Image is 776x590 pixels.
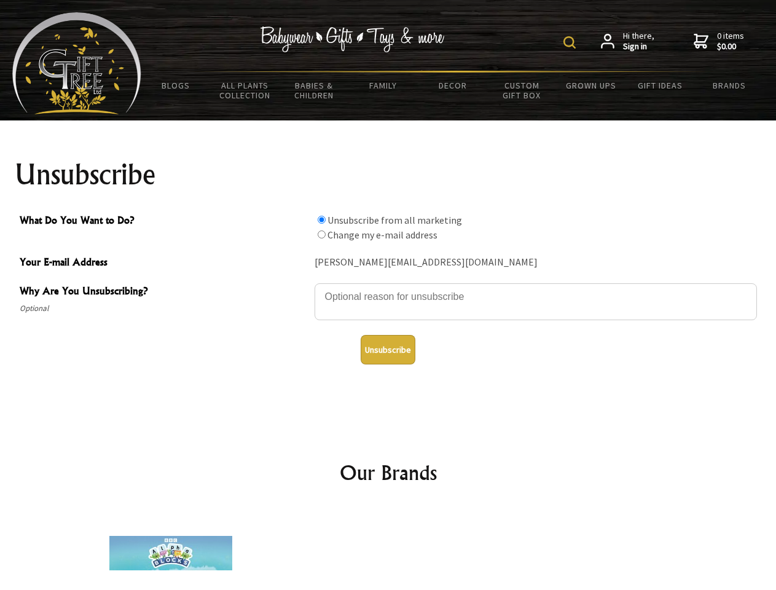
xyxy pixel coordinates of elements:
span: What Do You Want to Do? [20,213,308,230]
a: Decor [418,73,487,98]
a: BLOGS [141,73,211,98]
label: Change my e-mail address [327,229,437,241]
span: Hi there, [623,31,654,52]
img: Babyware - Gifts - Toys and more... [12,12,141,114]
a: Grown Ups [556,73,625,98]
img: product search [563,36,576,49]
span: Your E-mail Address [20,254,308,272]
a: 0 items$0.00 [694,31,744,52]
h2: Our Brands [25,458,752,487]
input: What Do You Want to Do? [318,230,326,238]
a: Gift Ideas [625,73,695,98]
strong: $0.00 [717,41,744,52]
span: Why Are You Unsubscribing? [20,283,308,301]
a: Family [349,73,418,98]
div: [PERSON_NAME][EMAIL_ADDRESS][DOMAIN_NAME] [315,253,757,272]
a: Custom Gift Box [487,73,557,108]
h1: Unsubscribe [15,160,762,189]
span: 0 items [717,30,744,52]
a: Babies & Children [280,73,349,108]
a: Brands [695,73,764,98]
span: Optional [20,301,308,316]
textarea: Why Are You Unsubscribing? [315,283,757,320]
a: All Plants Collection [211,73,280,108]
label: Unsubscribe from all marketing [327,214,462,226]
a: Hi there,Sign in [601,31,654,52]
input: What Do You Want to Do? [318,216,326,224]
button: Unsubscribe [361,335,415,364]
strong: Sign in [623,41,654,52]
img: Babywear - Gifts - Toys & more [261,26,445,52]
